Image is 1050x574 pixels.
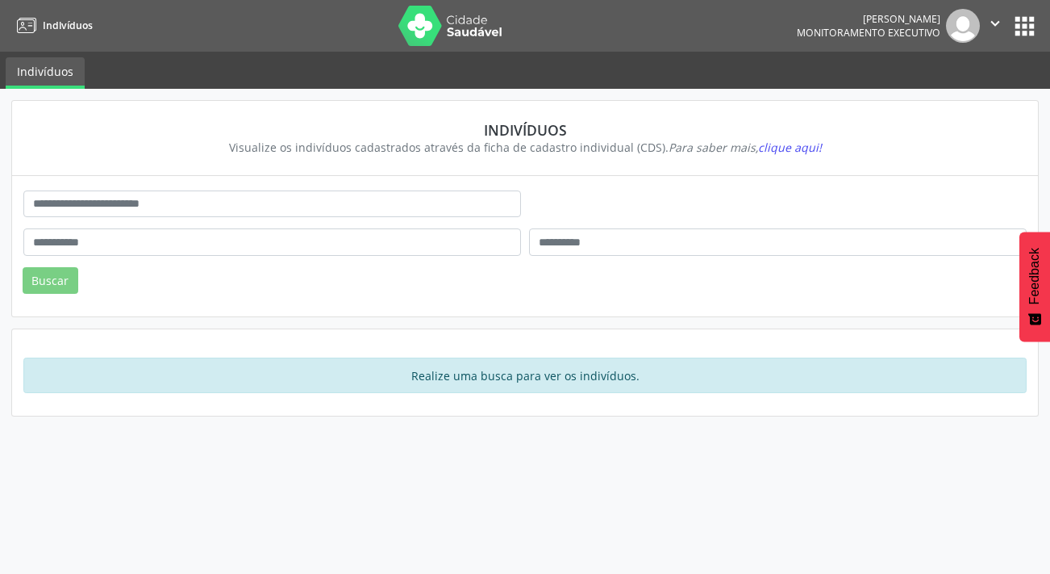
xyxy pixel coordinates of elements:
[1019,232,1050,341] button: Feedback - Mostrar pesquisa
[946,9,980,43] img: img
[35,121,1015,139] div: Indivíduos
[797,12,940,26] div: [PERSON_NAME]
[43,19,93,32] span: Indivíduos
[6,57,85,89] a: Indivíduos
[11,12,93,39] a: Indivíduos
[758,140,822,155] span: clique aqui!
[35,139,1015,156] div: Visualize os indivíduos cadastrados através da ficha de cadastro individual (CDS).
[23,358,1027,393] div: Realize uma busca para ver os indivíduos.
[797,26,940,40] span: Monitoramento Executivo
[1010,12,1039,40] button: apps
[986,15,1004,32] i: 
[23,267,78,295] button: Buscar
[669,140,822,155] i: Para saber mais,
[980,9,1010,43] button: 
[1027,248,1042,304] span: Feedback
